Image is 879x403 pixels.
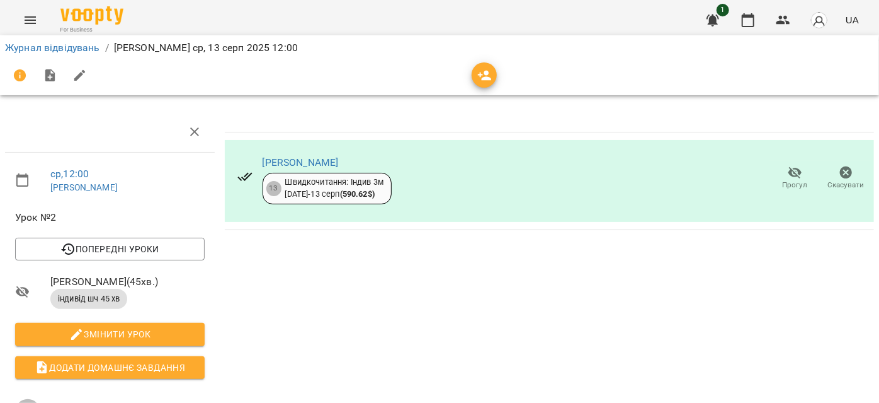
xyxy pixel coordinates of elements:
img: Voopty Logo [60,6,123,25]
span: Прогул [783,180,808,190]
span: Змінити урок [25,327,195,342]
li: / [105,40,109,55]
div: 13 [266,181,281,196]
a: ср , 12:00 [50,168,89,180]
span: Додати домашнє завдання [25,360,195,375]
a: Журнал відвідувань [5,42,100,54]
img: avatar_s.png [810,11,828,29]
span: [PERSON_NAME] ( 45 хв. ) [50,274,205,289]
button: UA [841,8,864,32]
button: Menu [15,5,45,35]
span: Скасувати [828,180,865,190]
button: Попередні уроки [15,238,205,260]
nav: breadcrumb [5,40,874,55]
span: For Business [60,26,123,34]
button: Змінити урок [15,323,205,346]
button: Додати домашнє завдання [15,356,205,379]
button: Прогул [769,161,820,196]
a: [PERSON_NAME] [50,182,118,192]
div: Швидкочитання: Індив 3м [DATE] - 13 серп [285,177,383,200]
span: індивід шч 45 хв [50,293,127,305]
button: Скасувати [820,161,871,196]
b: ( 590.62 $ ) [340,189,375,199]
a: [PERSON_NAME] [263,156,339,168]
span: Урок №2 [15,210,205,225]
span: Попередні уроки [25,242,195,257]
p: [PERSON_NAME] ср, 13 серп 2025 12:00 [114,40,298,55]
span: UA [846,13,859,26]
span: 1 [717,4,729,16]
